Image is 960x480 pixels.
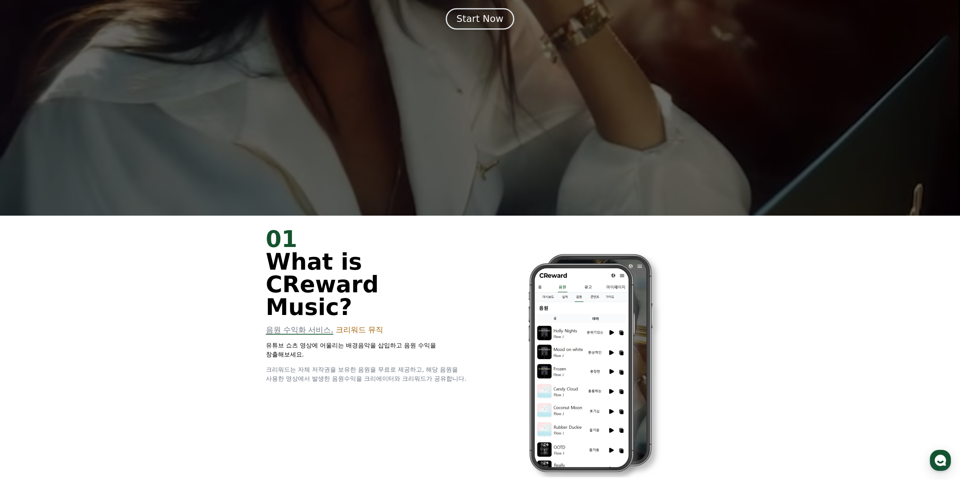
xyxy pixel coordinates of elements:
[69,251,78,257] span: 대화
[24,251,28,257] span: 홈
[266,325,333,334] span: 음원 수익화 서비스,
[2,239,50,258] a: 홈
[456,12,503,25] div: Start Now
[50,239,97,258] a: 대화
[266,341,471,359] p: 유튜브 쇼츠 영상에 어울리는 배경음악을 삽입하고 음원 수익을 창출해보세요.
[446,8,514,29] button: Start Now
[266,228,471,250] div: 01
[266,366,467,382] span: 크리워드는 자체 저작권을 보유한 음원을 무료로 제공하고, 해당 음원을 사용한 영상에서 발생한 음원수익을 크리에이터와 크리워드가 공유합니다.
[97,239,145,258] a: 설정
[336,325,383,334] span: 크리워드 뮤직
[266,248,379,320] span: What is CReward Music?
[447,16,513,23] a: Start Now
[117,251,126,257] span: 설정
